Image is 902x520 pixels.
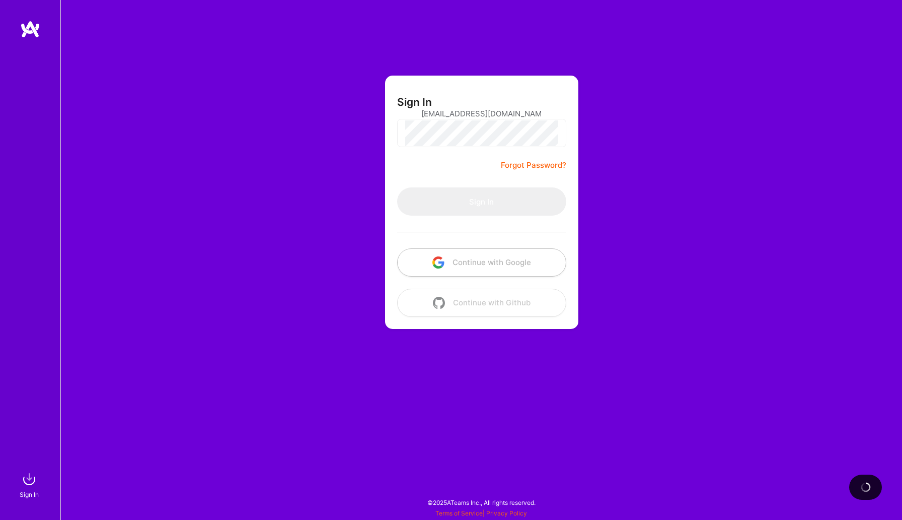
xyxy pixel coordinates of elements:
[21,469,39,500] a: sign inSign In
[501,159,566,171] a: Forgot Password?
[397,96,432,108] h3: Sign In
[20,489,39,500] div: Sign In
[435,509,483,517] a: Terms of Service
[859,480,873,494] img: loading
[60,490,902,515] div: © 2025 ATeams Inc., All rights reserved.
[397,248,566,277] button: Continue with Google
[433,297,445,309] img: icon
[486,509,527,517] a: Privacy Policy
[421,101,542,126] input: Email...
[19,469,39,489] img: sign in
[20,20,40,38] img: logo
[397,289,566,317] button: Continue with Github
[432,256,444,269] img: icon
[435,509,527,517] span: |
[397,187,566,216] button: Sign In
